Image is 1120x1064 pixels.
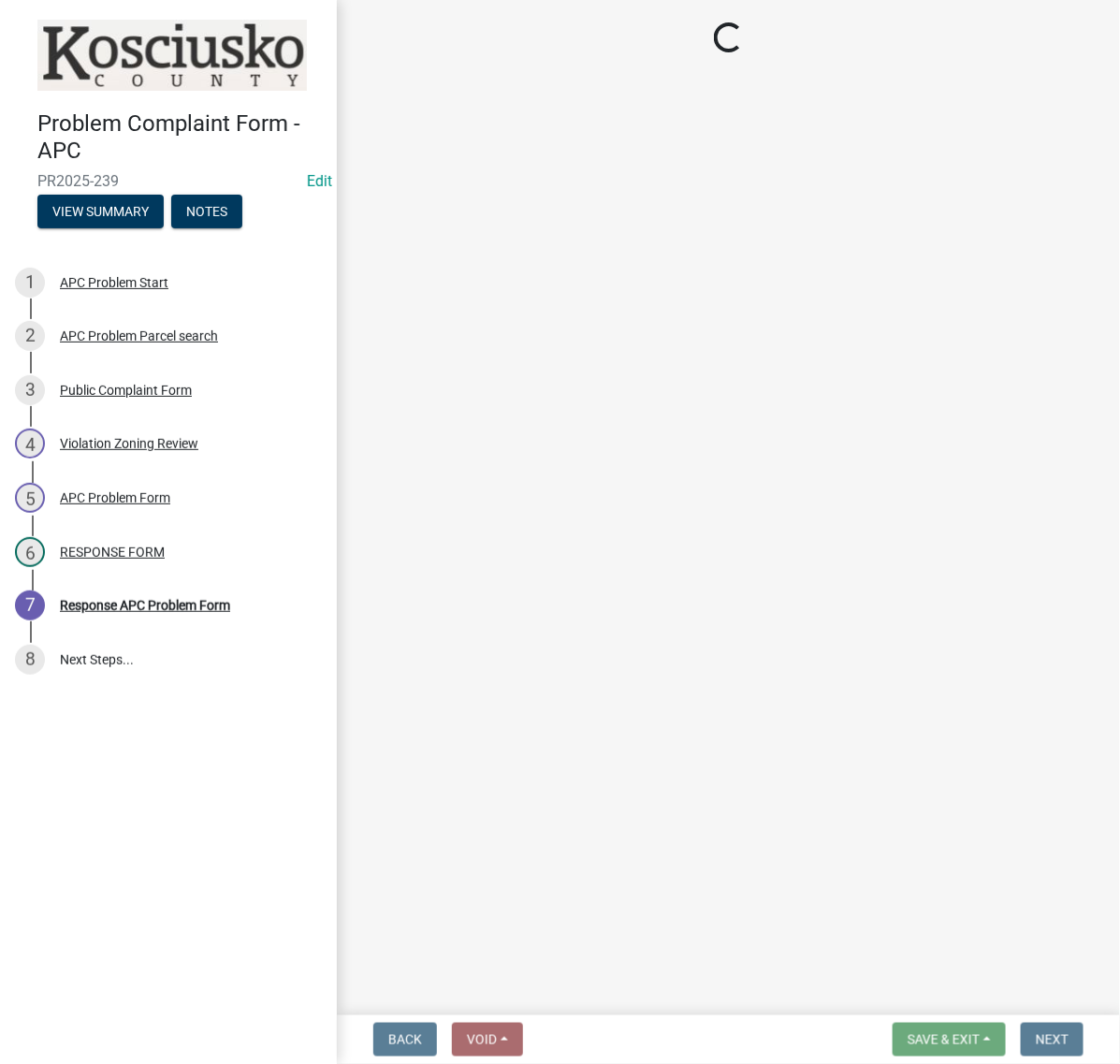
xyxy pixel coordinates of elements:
[467,1032,497,1047] span: Void
[15,483,45,513] div: 5
[893,1023,1006,1057] button: Save & Exit
[388,1032,422,1047] span: Back
[37,110,322,165] h4: Problem Complaint Form - APC
[60,276,168,289] div: APC Problem Start
[171,205,242,220] wm-modal-confirm: Notes
[307,172,332,190] wm-modal-confirm: Edit Application Number
[1036,1032,1069,1047] span: Next
[60,491,170,504] div: APC Problem Form
[37,195,164,228] button: View Summary
[60,546,165,559] div: RESPONSE FORM
[60,329,218,343] div: APC Problem Parcel search
[37,172,299,190] span: PR2025-239
[60,437,198,450] div: Violation Zoning Review
[15,537,45,567] div: 6
[15,375,45,405] div: 3
[1021,1023,1084,1057] button: Next
[15,321,45,351] div: 2
[15,429,45,459] div: 4
[307,172,332,190] a: Edit
[15,590,45,620] div: 7
[60,384,192,397] div: Public Complaint Form
[37,20,307,91] img: Kosciusko County, Indiana
[908,1032,980,1047] span: Save & Exit
[15,645,45,675] div: 8
[37,205,164,220] wm-modal-confirm: Summary
[452,1023,523,1057] button: Void
[15,268,45,298] div: 1
[171,195,242,228] button: Notes
[60,599,230,612] div: Response APC Problem Form
[373,1023,437,1057] button: Back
